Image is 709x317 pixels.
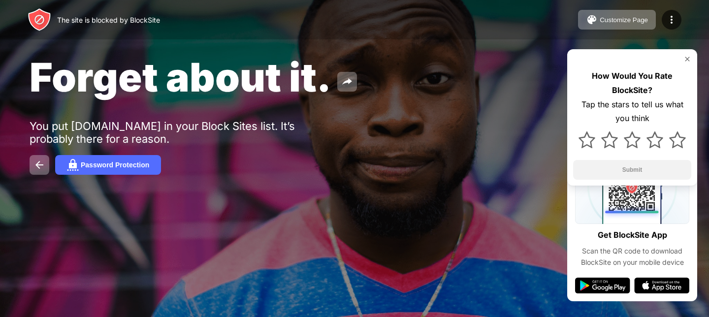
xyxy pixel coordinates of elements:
[573,97,691,126] div: Tap the stars to tell us what you think
[624,131,641,148] img: star.svg
[600,16,648,24] div: Customize Page
[55,155,161,175] button: Password Protection
[646,131,663,148] img: star.svg
[67,159,79,171] img: password.svg
[81,161,149,169] div: Password Protection
[57,16,160,24] div: The site is blocked by BlockSite
[573,69,691,97] div: How Would You Rate BlockSite?
[683,55,691,63] img: rate-us-close.svg
[30,120,334,145] div: You put [DOMAIN_NAME] in your Block Sites list. It’s probably there for a reason.
[30,53,331,101] span: Forget about it.
[578,10,656,30] button: Customize Page
[579,131,595,148] img: star.svg
[666,14,677,26] img: menu-icon.svg
[586,14,598,26] img: pallet.svg
[341,76,353,88] img: share.svg
[669,131,686,148] img: star.svg
[598,228,667,242] div: Get BlockSite App
[33,159,45,171] img: back.svg
[28,8,51,32] img: header-logo.svg
[634,278,689,293] img: app-store.svg
[575,246,689,268] div: Scan the QR code to download BlockSite on your mobile device
[575,278,630,293] img: google-play.svg
[601,131,618,148] img: star.svg
[573,160,691,180] button: Submit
